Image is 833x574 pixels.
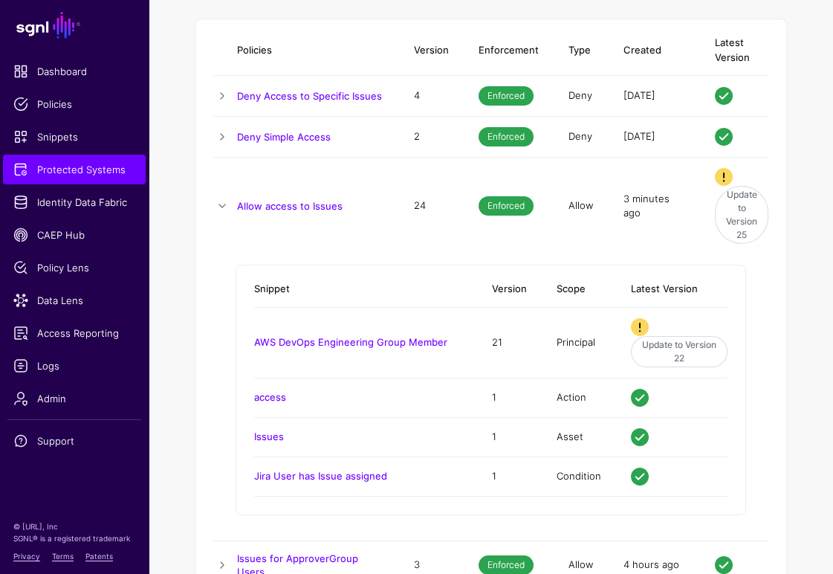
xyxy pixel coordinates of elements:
a: Protected Systems [3,155,146,184]
span: Access Reporting [13,326,135,341]
a: Update to Version 25 [715,186,768,244]
td: Action [542,378,616,417]
th: Version [477,271,542,307]
a: Jira User has Issue assigned [254,470,387,482]
td: 2 [399,117,464,158]
a: Issues [254,430,284,442]
td: 24 [399,158,464,255]
th: Created [609,25,700,76]
a: Access Reporting [3,318,146,348]
th: Policies [237,25,399,76]
a: Terms [52,552,74,561]
th: Latest Version [700,25,768,76]
span: 3 minutes ago [623,193,670,219]
td: 1 [477,417,542,457]
td: Principal [542,307,616,378]
span: Policy Lens [13,260,135,275]
a: Admin [3,384,146,413]
a: Patents [85,552,113,561]
a: access [254,391,286,403]
td: Deny [554,76,609,117]
th: Scope [542,271,616,307]
a: Identity Data Fabric [3,187,146,217]
a: Allow access to Issues [237,200,343,212]
p: SGNL® is a registered trademark [13,532,135,544]
span: Enforced [479,86,534,106]
span: Snippets [13,129,135,144]
td: 1 [477,378,542,417]
a: Policies [3,89,146,119]
th: Type [554,25,609,76]
span: [DATE] [623,130,655,142]
td: Allow [554,158,609,255]
a: AWS DevOps Engineering Group Member [254,336,447,348]
span: 4 hours ago [623,558,679,570]
th: Enforcement [464,25,554,76]
span: Admin [13,391,135,406]
td: 4 [399,76,464,117]
a: Deny Simple Access [237,131,331,143]
th: Latest Version [616,271,727,307]
a: Deny Access to Specific Issues [237,90,382,102]
span: Identity Data Fabric [13,195,135,210]
a: Data Lens [3,286,146,315]
a: CAEP Hub [3,220,146,250]
span: Support [13,433,135,448]
span: [DATE] [623,89,655,101]
th: Snippet [254,271,477,307]
td: 21 [477,307,542,378]
a: Policy Lens [3,253,146,283]
a: SGNL [9,9,140,42]
span: Policies [13,97,135,112]
a: Logs [3,351,146,381]
td: Condition [542,457,616,496]
th: Version [399,25,464,76]
td: Asset [542,417,616,457]
a: Update to Version 22 [631,336,727,367]
a: Privacy [13,552,40,561]
span: Data Lens [13,293,135,308]
span: CAEP Hub [13,228,135,242]
span: Enforced [479,196,534,216]
a: Snippets [3,122,146,152]
span: Dashboard [13,64,135,79]
span: Enforced [479,127,534,146]
a: Dashboard [3,57,146,86]
span: Protected Systems [13,162,135,177]
span: Logs [13,358,135,373]
td: Deny [554,117,609,158]
td: 1 [477,457,542,496]
p: © [URL], Inc [13,520,135,532]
